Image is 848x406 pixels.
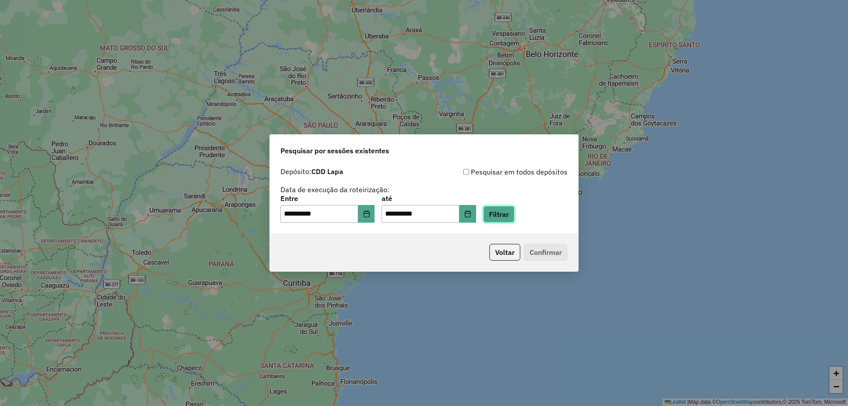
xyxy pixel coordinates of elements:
strong: CDD Lapa [311,167,343,176]
label: Data de execução da roteirização: [280,184,390,195]
button: Choose Date [459,205,476,223]
div: Pesquisar em todos depósitos [424,167,568,177]
label: Depósito: [280,166,343,177]
label: Entre [280,193,375,204]
button: Voltar [489,244,520,261]
button: Choose Date [358,205,375,223]
button: Filtrar [483,206,515,223]
label: até [382,193,476,204]
span: Pesquisar por sessões existentes [280,145,389,156]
